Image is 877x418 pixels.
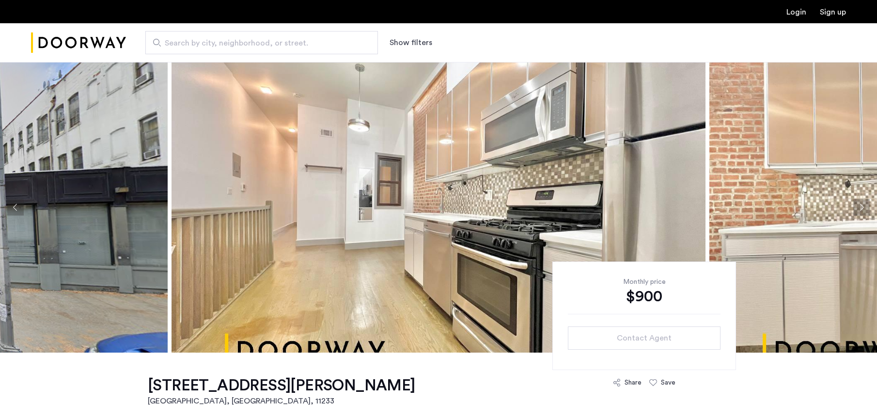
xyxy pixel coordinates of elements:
[625,378,642,387] div: Share
[148,376,415,395] h1: [STREET_ADDRESS][PERSON_NAME]
[165,37,351,49] span: Search by city, neighborhood, or street.
[617,332,672,344] span: Contact Agent
[820,8,846,16] a: Registration
[31,25,126,61] img: logo
[661,378,675,387] div: Save
[31,25,126,61] a: Cazamio Logo
[568,326,720,350] button: button
[568,287,720,306] div: $900
[172,62,705,353] img: apartment
[853,199,870,216] button: Next apartment
[148,376,415,407] a: [STREET_ADDRESS][PERSON_NAME][GEOGRAPHIC_DATA], [GEOGRAPHIC_DATA], 11233
[786,8,806,16] a: Login
[148,395,415,407] h2: [GEOGRAPHIC_DATA], [GEOGRAPHIC_DATA] , 11233
[7,199,24,216] button: Previous apartment
[390,37,432,48] button: Show or hide filters
[568,277,720,287] div: Monthly price
[145,31,378,54] input: Apartment Search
